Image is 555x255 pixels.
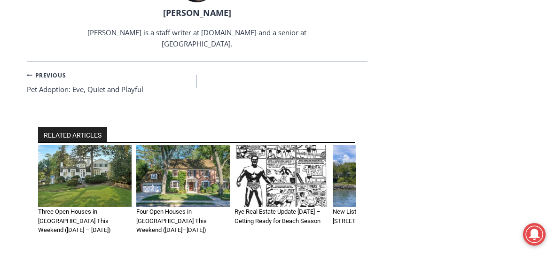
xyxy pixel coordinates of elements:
img: 60 Mendota Ave, Rye [136,145,230,208]
a: [PERSON_NAME] [163,7,231,18]
p: [PERSON_NAME] is a staff writer at [DOMAIN_NAME] and a senior at [GEOGRAPHIC_DATA]. [78,27,316,49]
h2: RELATED ARTICLES [38,127,107,143]
a: Rye Real Estate Update [DATE] – Getting Ready for Beach Season [235,208,320,224]
a: Three Open Houses in [GEOGRAPHIC_DATA] This Weekend ([DATE] – [DATE]) [38,208,111,233]
div: 1 of 6 [38,145,132,251]
a: PreviousPet Adoption: Eve, Quiet and Playful [27,69,197,95]
img: 162 Kirby Lane, Rye [38,145,132,208]
img: 979 Forest Avenue [333,145,426,208]
div: 3 of 6 [235,145,328,251]
a: Four Open Houses in [GEOGRAPHIC_DATA] This Weekend ([DATE]–[DATE]) [136,208,207,233]
div: 2 of 6 [136,145,230,251]
a: New Listing Alert: [STREET_ADDRESS] [333,208,387,224]
nav: Posts [27,69,367,95]
div: 4 of 6 [333,145,426,251]
img: Rye Real Estate Update June 2008 – Getting Ready for Beach Season [235,145,328,208]
small: Previous [27,71,66,80]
